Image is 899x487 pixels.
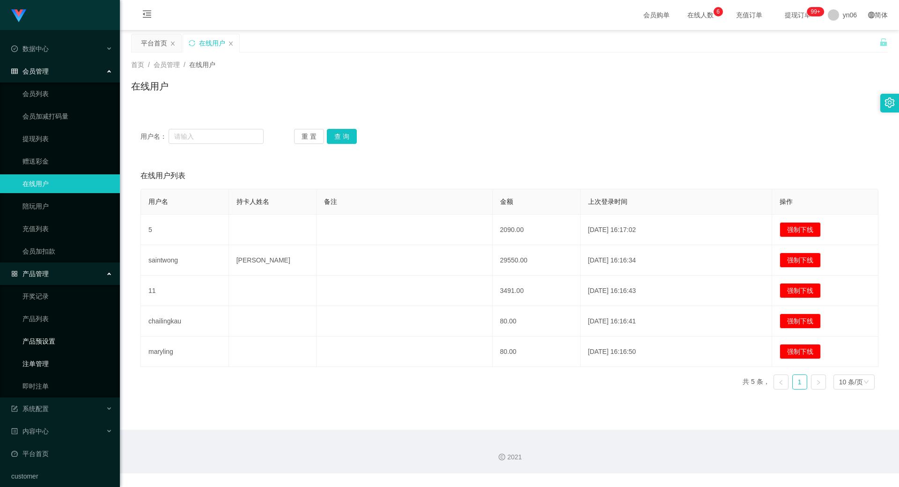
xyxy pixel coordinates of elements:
button: 查 询 [327,129,357,144]
i: 图标: menu-fold [131,0,163,30]
a: 赠送彩金 [22,152,112,171]
span: 在线用户列表 [140,170,185,181]
i: 图标: left [778,380,784,385]
td: 5 [141,215,229,245]
span: 提现订单 [780,12,816,18]
a: 在线用户 [22,174,112,193]
span: 内容中心 [11,427,49,435]
a: 注单管理 [22,354,112,373]
button: 重 置 [294,129,324,144]
span: 会员管理 [154,61,180,68]
i: 图标: setting [884,97,895,108]
a: customer [11,467,112,486]
div: 10 条/页 [839,375,863,389]
button: 强制下线 [780,253,821,268]
i: 图标: profile [11,428,18,435]
span: / [184,61,185,68]
i: 图标: close [170,41,176,46]
i: 图标: global [868,12,875,18]
i: 图标: check-circle-o [11,45,18,52]
span: / [148,61,150,68]
a: 会员加扣款 [22,242,112,261]
a: 产品预设置 [22,332,112,351]
td: [DATE] 16:16:34 [581,245,773,276]
i: 图标: copyright [499,454,505,460]
li: 共 5 条， [743,375,770,390]
li: 下一页 [811,375,826,390]
img: logo.9652507e.png [11,9,26,22]
span: 用户名 [148,198,168,205]
span: 产品管理 [11,270,49,277]
a: 开奖记录 [22,287,112,306]
button: 强制下线 [780,314,821,329]
td: 80.00 [493,337,581,367]
span: 会员管理 [11,67,49,75]
i: 图标: sync [189,40,195,46]
span: 用户名： [140,132,169,142]
span: 充值订单 [731,12,767,18]
button: 强制下线 [780,283,821,298]
span: 备注 [324,198,337,205]
td: saintwong [141,245,229,276]
i: 图标: down [863,379,869,386]
a: 即时注单 [22,377,112,396]
span: 在线人数 [683,12,718,18]
button: 强制下线 [780,344,821,359]
div: 平台首页 [141,34,167,52]
td: [PERSON_NAME] [229,245,317,276]
a: 会员加减打码量 [22,107,112,126]
div: 2021 [127,452,892,462]
h1: 在线用户 [131,79,169,93]
td: [DATE] 16:16:41 [581,306,773,337]
td: 29550.00 [493,245,581,276]
li: 上一页 [774,375,788,390]
a: 充值列表 [22,219,112,238]
td: 11 [141,276,229,306]
span: 上次登录时间 [588,198,627,205]
td: chailingkau [141,306,229,337]
td: 2090.00 [493,215,581,245]
a: 陪玩用户 [22,197,112,216]
span: 金额 [500,198,513,205]
td: maryling [141,337,229,367]
span: 首页 [131,61,144,68]
a: 产品列表 [22,309,112,328]
i: 图标: form [11,405,18,412]
input: 请输入 [169,129,264,144]
i: 图标: appstore-o [11,270,18,277]
p: 6 [716,7,720,16]
button: 强制下线 [780,222,821,237]
i: 图标: table [11,68,18,75]
li: 1 [792,375,807,390]
i: 图标: close [228,41,234,46]
td: 80.00 [493,306,581,337]
a: 会员列表 [22,84,112,103]
td: [DATE] 16:16:50 [581,337,773,367]
span: 系统配置 [11,405,49,412]
i: 图标: unlock [879,38,888,46]
sup: 326 [807,7,824,16]
a: 1 [793,375,807,389]
span: 操作 [780,198,793,205]
div: 在线用户 [199,34,225,52]
span: 数据中心 [11,45,49,52]
td: [DATE] 16:17:02 [581,215,773,245]
i: 图标: right [816,380,821,385]
a: 图标: dashboard平台首页 [11,444,112,463]
td: 3491.00 [493,276,581,306]
span: 持卡人姓名 [236,198,269,205]
td: [DATE] 16:16:43 [581,276,773,306]
sup: 6 [714,7,723,16]
span: 在线用户 [189,61,215,68]
a: 提现列表 [22,129,112,148]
